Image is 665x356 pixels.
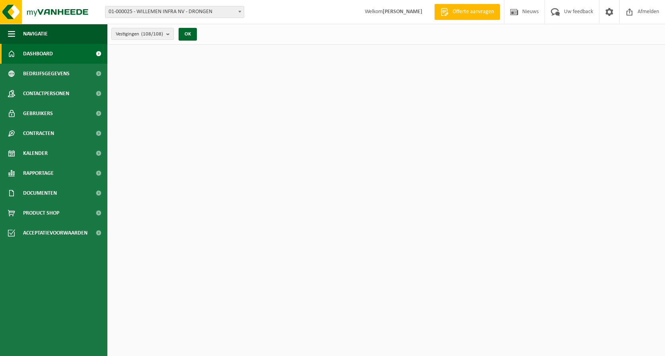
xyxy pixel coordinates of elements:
[23,203,59,223] span: Product Shop
[23,223,87,243] span: Acceptatievoorwaarden
[23,64,70,84] span: Bedrijfsgegevens
[383,9,422,15] strong: [PERSON_NAME]
[23,163,54,183] span: Rapportage
[23,44,53,64] span: Dashboard
[23,24,48,44] span: Navigatie
[179,28,197,41] button: OK
[23,123,54,143] span: Contracten
[105,6,244,18] span: 01-000025 - WILLEMEN INFRA NV - DRONGEN
[23,104,53,123] span: Gebruikers
[116,28,163,40] span: Vestigingen
[23,143,48,163] span: Kalender
[23,84,69,104] span: Contactpersonen
[111,28,174,40] button: Vestigingen(108/108)
[451,8,496,16] span: Offerte aanvragen
[141,31,163,37] count: (108/108)
[434,4,500,20] a: Offerte aanvragen
[23,183,57,203] span: Documenten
